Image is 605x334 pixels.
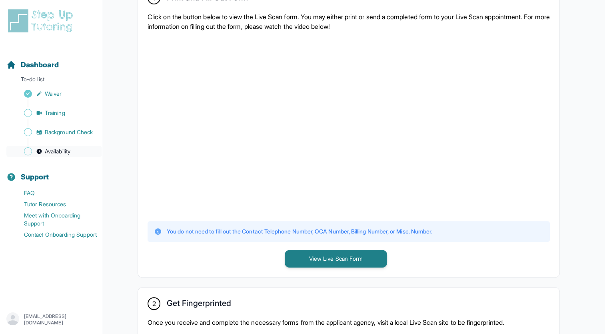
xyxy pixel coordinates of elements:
[6,210,102,229] a: Meet with Onboarding Support
[6,59,59,70] a: Dashboard
[167,227,432,235] p: You do not need to fill out the Contact Telephone Number, OCA Number, Billing Number, or Misc. Nu...
[148,38,427,213] iframe: YouTube video player
[21,59,59,70] span: Dashboard
[24,313,96,326] p: [EMAIL_ADDRESS][DOMAIN_NAME]
[3,159,99,186] button: Support
[6,199,102,210] a: Tutor Resources
[167,298,231,311] h2: Get Fingerprinted
[6,88,102,99] a: Waiver
[6,187,102,199] a: FAQ
[285,250,387,268] button: View Live Scan Form
[152,299,156,308] span: 2
[148,318,550,327] p: Once you receive and complete the necessary forms from the applicant agency, visit a local Live S...
[3,46,99,74] button: Dashboard
[6,127,102,138] a: Background Check
[6,312,96,327] button: [EMAIL_ADDRESS][DOMAIN_NAME]
[6,229,102,240] a: Contact Onboarding Support
[148,12,550,31] p: Click on the button below to view the Live Scan form. You may either print or send a completed fo...
[6,107,102,119] a: Training
[21,171,49,183] span: Support
[45,90,62,98] span: Waiver
[3,75,99,87] p: To-do list
[45,147,70,155] span: Availability
[285,254,387,262] a: View Live Scan Form
[6,8,78,34] img: logo
[45,109,65,117] span: Training
[45,128,93,136] span: Background Check
[6,146,102,157] a: Availability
